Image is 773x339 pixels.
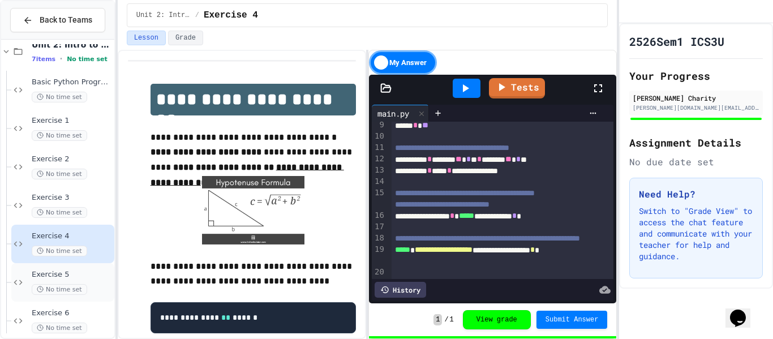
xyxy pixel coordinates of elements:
[372,233,386,244] div: 18
[372,244,386,267] div: 19
[32,78,112,87] span: Basic Python Program
[32,231,112,241] span: Exercise 4
[10,8,105,32] button: Back to Teams
[195,11,199,20] span: /
[32,270,112,280] span: Exercise 5
[60,54,62,63] span: •
[372,165,386,176] div: 13
[375,282,426,298] div: History
[372,131,386,142] div: 10
[32,308,112,318] span: Exercise 6
[32,130,87,141] span: No time set
[204,8,258,22] span: Exercise 4
[372,153,386,165] div: 12
[372,119,386,131] div: 9
[32,169,87,179] span: No time set
[372,267,386,278] div: 20
[639,187,753,201] h3: Need Help?
[32,246,87,256] span: No time set
[433,314,442,325] span: 1
[629,155,763,169] div: No due date set
[629,33,724,49] h1: 2526Sem1 ICS3U
[629,135,763,151] h2: Assignment Details
[32,284,87,295] span: No time set
[168,31,203,45] button: Grade
[372,105,429,122] div: main.py
[127,31,166,45] button: Lesson
[32,193,112,203] span: Exercise 3
[67,55,108,63] span: No time set
[489,78,545,98] a: Tests
[32,116,112,126] span: Exercise 1
[32,323,87,333] span: No time set
[40,14,92,26] span: Back to Teams
[372,210,386,221] div: 16
[32,55,55,63] span: 7 items
[32,207,87,218] span: No time set
[32,155,112,164] span: Exercise 2
[450,315,454,324] span: 1
[32,40,112,50] span: Unit 2: Intro to Programming
[546,315,599,324] span: Submit Answer
[725,294,762,328] iframe: chat widget
[32,92,87,102] span: No time set
[629,68,763,84] h2: Your Progress
[633,93,759,103] div: [PERSON_NAME] Charity
[536,311,608,329] button: Submit Answer
[372,221,386,233] div: 17
[639,205,753,262] p: Switch to "Grade View" to access the chat feature and communicate with your teacher for help and ...
[372,187,386,210] div: 15
[633,104,759,112] div: [PERSON_NAME][DOMAIN_NAME][EMAIL_ADDRESS][DOMAIN_NAME]
[444,315,448,324] span: /
[372,142,386,153] div: 11
[372,176,386,187] div: 14
[372,108,415,119] div: main.py
[463,310,531,329] button: View grade
[136,11,191,20] span: Unit 2: Intro to Programming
